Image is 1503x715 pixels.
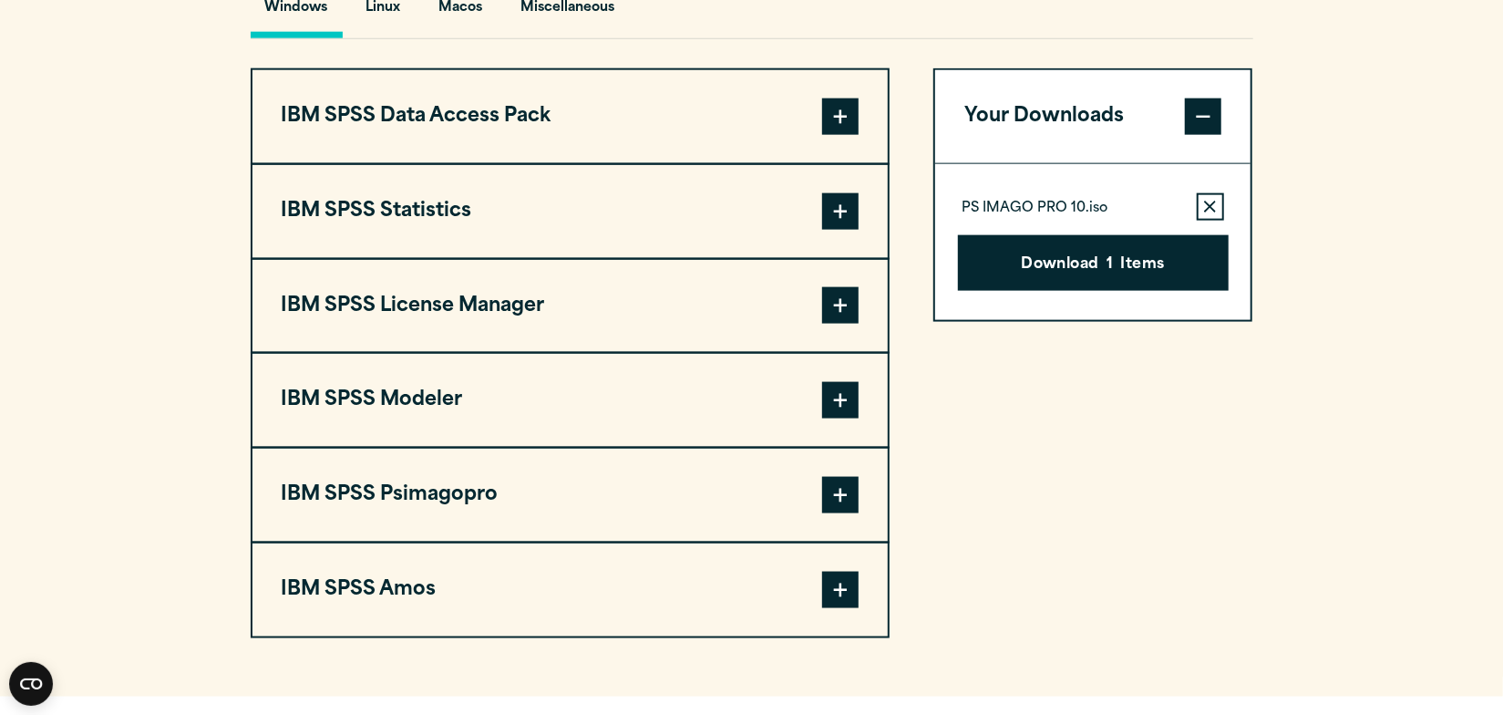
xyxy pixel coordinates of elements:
[252,449,888,542] button: IBM SPSS Psimagopro
[958,235,1229,292] button: Download1Items
[963,200,1108,218] p: PS IMAGO PRO 10.iso
[252,260,888,353] button: IBM SPSS License Manager
[1107,254,1113,277] span: 1
[252,70,888,163] button: IBM SPSS Data Access Pack
[9,662,53,706] button: Open CMP widget
[252,354,888,447] button: IBM SPSS Modeler
[935,70,1251,163] button: Your Downloads
[935,163,1251,321] div: Your Downloads
[252,165,888,258] button: IBM SPSS Statistics
[252,544,888,637] button: IBM SPSS Amos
